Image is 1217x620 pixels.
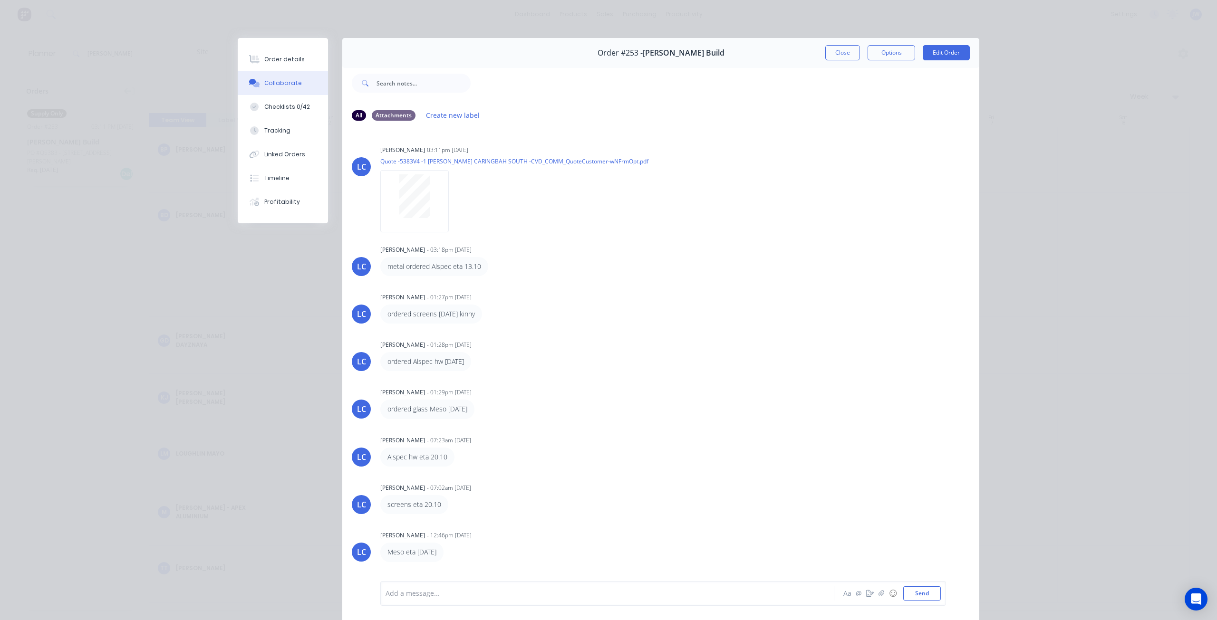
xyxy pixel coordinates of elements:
[380,436,425,445] div: [PERSON_NAME]
[357,356,366,367] div: LC
[643,48,724,57] span: [PERSON_NAME] Build
[427,388,472,397] div: - 01:29pm [DATE]
[427,293,472,302] div: - 01:27pm [DATE]
[264,150,305,159] div: Linked Orders
[421,109,485,122] button: Create new label
[357,308,366,320] div: LC
[238,48,328,71] button: Order details
[377,74,471,93] input: Search notes...
[887,588,898,599] button: ☺
[853,588,864,599] button: @
[380,146,425,154] div: [PERSON_NAME]
[387,404,467,414] p: ordered glass Meso [DATE]
[387,500,441,509] p: screens eta 20.10
[264,103,310,111] div: Checklists 0/42
[841,588,853,599] button: Aa
[357,546,366,558] div: LC
[380,341,425,349] div: [PERSON_NAME]
[357,161,366,172] div: LC
[380,484,425,492] div: [PERSON_NAME]
[427,146,468,154] div: 03:11pm [DATE]
[238,119,328,143] button: Tracking
[357,403,366,415] div: LC
[264,55,305,64] div: Order details
[238,143,328,166] button: Linked Orders
[264,126,290,135] div: Tracking
[380,293,425,302] div: [PERSON_NAME]
[387,547,436,557] p: Meso eta [DATE]
[238,166,328,190] button: Timeline
[387,309,475,319] p: ordered screens [DATE] kinny
[352,110,366,121] div: All
[264,79,302,87] div: Collaborate
[380,246,425,254] div: [PERSON_NAME]
[372,110,415,121] div: Attachments
[380,157,648,165] p: Quote -5383V4 -1 [PERSON_NAME] CARINGBAH SOUTH -CVD_COMM_QuoteCustomer-wNFrmOpt.pdf
[868,45,915,60] button: Options
[923,45,970,60] button: Edit Order
[238,71,328,95] button: Collaborate
[427,531,472,540] div: - 12:46pm [DATE]
[357,451,366,463] div: LC
[427,436,471,445] div: - 07:23am [DATE]
[387,357,464,366] p: ordered Alspec hw [DATE]
[598,48,643,57] span: Order #253 -
[903,586,941,601] button: Send
[387,452,447,462] p: Alspec hw eta 20.10
[264,198,300,206] div: Profitability
[427,341,472,349] div: - 01:28pm [DATE]
[427,246,472,254] div: - 03:18pm [DATE]
[380,388,425,397] div: [PERSON_NAME]
[387,262,481,271] p: metal ordered Alspec eta 13.10
[825,45,860,60] button: Close
[1185,588,1207,610] div: Open Intercom Messenger
[357,499,366,510] div: LC
[357,261,366,272] div: LC
[427,484,471,492] div: - 07:02am [DATE]
[238,95,328,119] button: Checklists 0/42
[264,174,290,182] div: Timeline
[238,190,328,214] button: Profitability
[380,531,425,540] div: [PERSON_NAME]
